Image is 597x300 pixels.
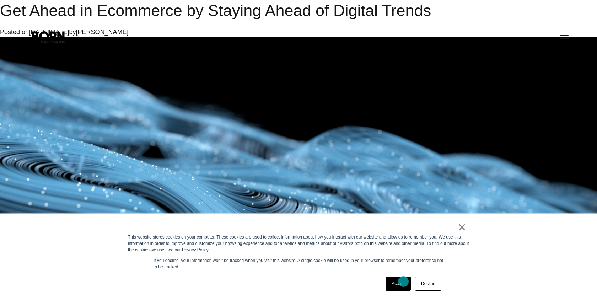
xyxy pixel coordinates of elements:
a: Decline [415,277,441,291]
a: × [458,224,466,230]
button: Open [556,29,573,44]
p: If you decline, your information won’t be tracked when you visit this website. A single cookie wi... [154,257,443,270]
div: This website stores cookies on your computer. These cookies are used to collect information about... [128,234,469,253]
a: Accept [386,277,411,291]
